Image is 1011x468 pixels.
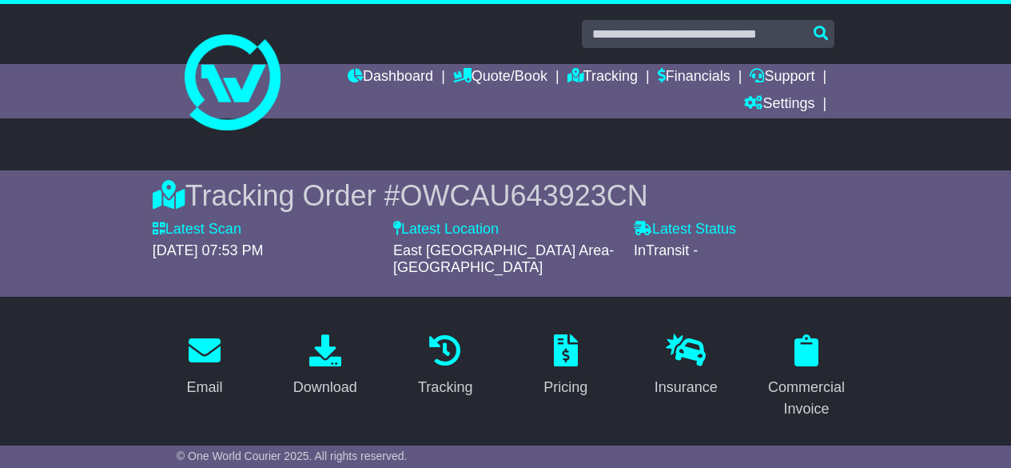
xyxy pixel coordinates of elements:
a: Download [283,329,368,404]
span: OWCAU643923CN [400,179,648,212]
a: Insurance [644,329,728,404]
div: Email [187,377,223,398]
span: © One World Courier 2025. All rights reserved. [177,450,408,462]
span: InTransit - [634,242,698,258]
div: Pricing [543,377,587,398]
div: Tracking [418,377,472,398]
a: Quote/Book [453,64,547,91]
a: Tracking [408,329,483,404]
label: Latest Scan [153,221,241,238]
a: Tracking [567,64,638,91]
div: Download [293,377,357,398]
span: East [GEOGRAPHIC_DATA] Area-[GEOGRAPHIC_DATA] [393,242,614,276]
a: Settings [744,91,814,118]
a: Financials [658,64,730,91]
a: Commercial Invoice [754,329,859,426]
label: Latest Status [634,221,736,238]
a: Support [750,64,814,91]
label: Latest Location [393,221,499,238]
div: Tracking Order # [153,178,858,213]
a: Email [177,329,233,404]
div: Insurance [655,377,718,398]
a: Pricing [533,329,598,404]
a: Dashboard [348,64,433,91]
div: Commercial Invoice [765,377,849,420]
span: [DATE] 07:53 PM [153,242,264,258]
